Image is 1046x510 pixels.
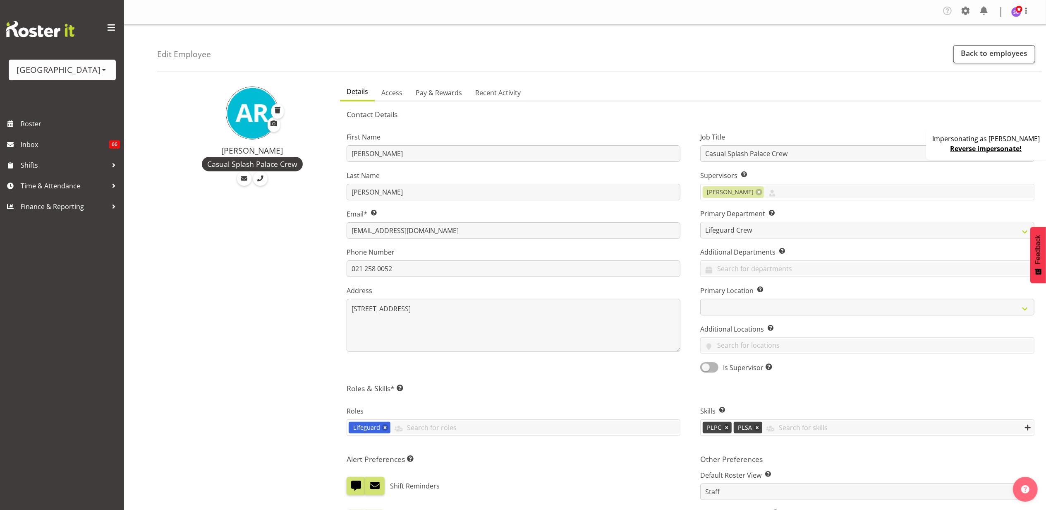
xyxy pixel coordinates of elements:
[1030,227,1046,283] button: Feedback - Show survey
[21,118,120,130] span: Roster
[700,324,1034,334] label: Additional Locations
[21,180,108,192] span: Time & Attendance
[226,87,279,140] img: addison-robetson11363.jpg
[700,406,1034,416] label: Skills
[1021,485,1029,493] img: help-xxl-2.png
[738,423,752,432] span: PLSA
[700,145,1034,162] input: Job Title
[762,421,1034,434] input: Search for skills
[347,171,681,180] label: Last Name
[347,260,681,277] input: Phone Number
[475,88,521,98] span: Recent Activity
[353,423,380,432] span: Lifeguard
[1011,7,1021,17] img: stephen-cook564.jpg
[17,64,108,76] div: [GEOGRAPHIC_DATA]
[700,171,1034,180] label: Supervisors
[700,455,1034,464] h5: Other Preferences
[390,421,680,434] input: Search for roles
[347,455,681,464] h5: Alert Preferences
[932,134,1040,144] p: Impersonating as [PERSON_NAME]
[700,209,1034,219] label: Primary Department
[347,247,681,257] label: Phone Number
[347,209,681,219] label: Email*
[416,88,462,98] span: Pay & Rewards
[237,171,251,186] a: Email Employee
[700,470,1034,480] label: Default Roster View
[700,247,1034,257] label: Additional Departments
[701,339,1034,352] input: Search for locations
[1034,235,1042,264] span: Feedback
[700,132,1034,142] label: Job Title
[381,88,402,98] span: Access
[109,140,120,149] span: 66
[157,50,211,59] h4: Edit Employee
[207,159,297,169] span: Casual Splash Palace Crew
[6,21,74,37] img: Rosterit website logo
[21,138,109,151] span: Inbox
[347,222,681,239] input: Email Address
[950,144,1022,153] a: Reverse impersonate!
[718,363,772,373] span: Is Supervisor
[700,286,1034,296] label: Primary Location
[347,406,681,416] label: Roles
[347,132,681,142] label: First Name
[707,188,754,197] span: [PERSON_NAME]
[347,286,681,296] label: Address
[347,87,368,96] span: Details
[21,159,108,171] span: Shifts
[390,477,440,495] label: Shift Reminders
[953,45,1035,63] a: Back to employees
[347,110,1034,119] h5: Contact Details
[701,262,1034,275] input: Search for departments
[175,146,330,155] h4: [PERSON_NAME]
[347,184,681,200] input: Last Name
[21,200,108,213] span: Finance & Reporting
[347,384,1034,393] h5: Roles & Skills*
[253,171,268,186] a: Call Employee
[707,423,722,432] span: PLPC
[347,145,681,162] input: First Name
